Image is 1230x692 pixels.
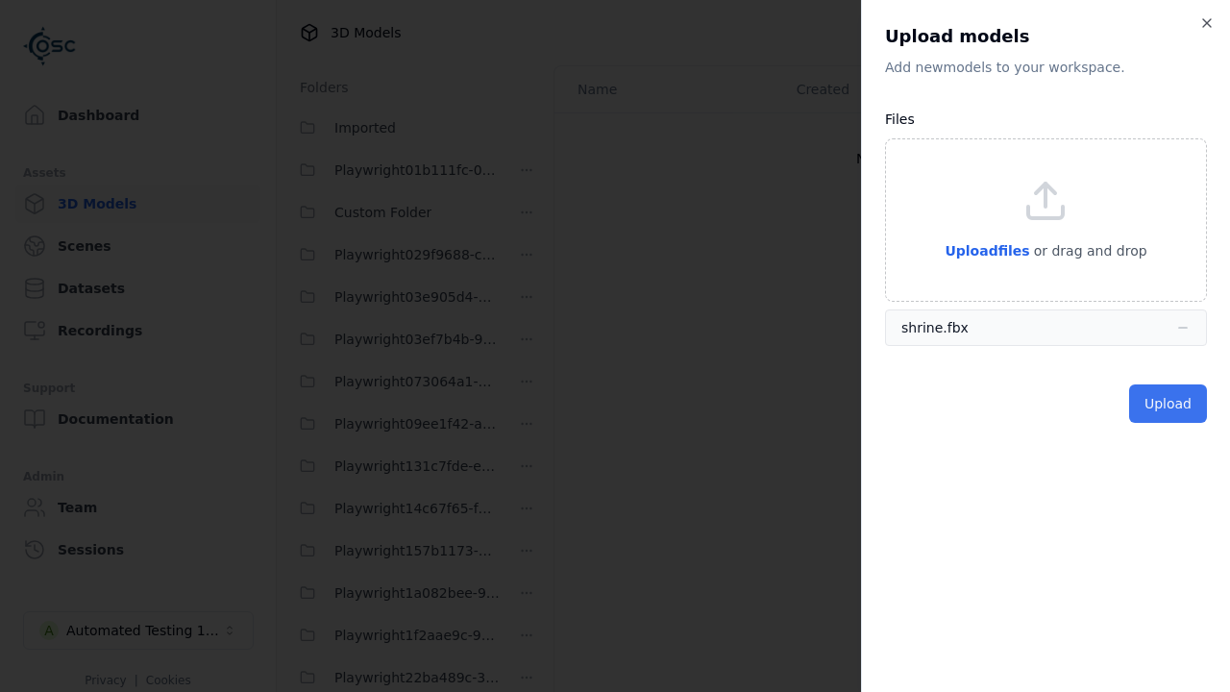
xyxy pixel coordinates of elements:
[901,318,969,337] div: shrine.fbx
[1129,384,1207,423] button: Upload
[885,23,1207,50] h2: Upload models
[885,58,1207,77] p: Add new model s to your workspace.
[885,111,915,127] label: Files
[945,243,1029,259] span: Upload files
[1030,239,1147,262] p: or drag and drop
